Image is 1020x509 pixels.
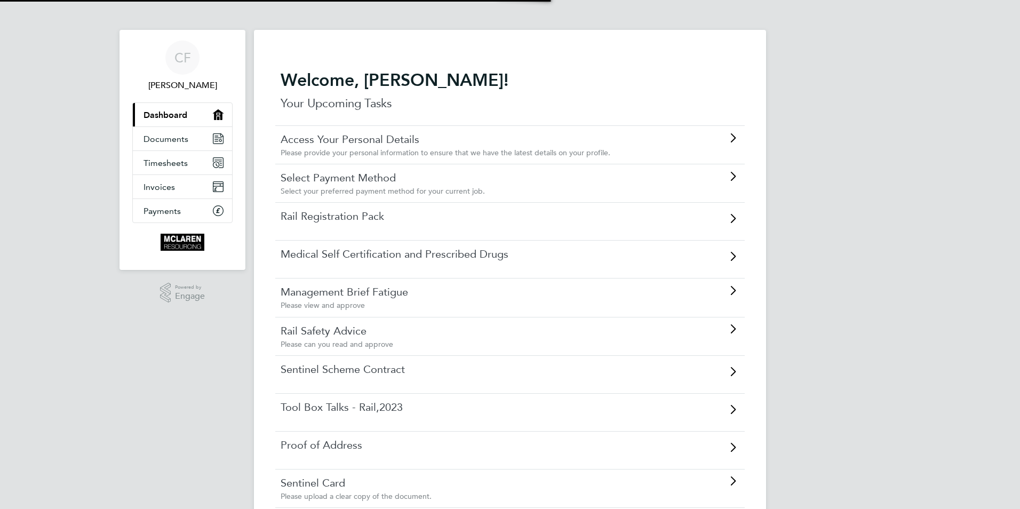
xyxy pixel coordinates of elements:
[281,491,432,501] span: Please upload a clear copy of the document.
[144,158,188,168] span: Timesheets
[281,438,679,452] a: Proof of Address
[133,151,232,174] a: Timesheets
[119,30,245,270] nav: Main navigation
[281,132,679,146] a: Access Your Personal Details
[175,283,205,292] span: Powered by
[281,362,679,376] a: Sentinel Scheme Contract
[144,206,181,216] span: Payments
[144,134,188,144] span: Documents
[281,247,679,261] a: Medical Self Certification and Prescribed Drugs
[144,182,175,192] span: Invoices
[281,300,365,310] span: Please view and approve
[281,95,739,112] p: Your Upcoming Tasks
[281,339,393,349] span: Please can you read and approve
[132,41,233,92] a: CF[PERSON_NAME]
[174,51,191,65] span: CF
[161,234,204,251] img: mclaren-logo-retina.png
[133,175,232,198] a: Invoices
[281,171,679,185] a: Select Payment Method
[132,79,233,92] span: Charley Frost
[175,292,205,301] span: Engage
[281,186,485,196] span: Select your preferred payment method for your current job.
[281,69,739,91] h2: Welcome, [PERSON_NAME]!
[281,285,679,299] a: Management Brief Fatigue
[133,103,232,126] a: Dashboard
[281,324,679,338] a: Rail Safety Advice
[281,209,679,223] a: Rail Registration Pack
[281,400,679,414] a: Tool Box Talks - Rail,2023
[133,199,232,222] a: Payments
[281,476,679,490] a: Sentinel Card
[160,283,205,303] a: Powered byEngage
[281,148,610,157] span: Please provide your personal information to ensure that we have the latest details on your profile.
[133,127,232,150] a: Documents
[132,234,233,251] a: Go to home page
[144,110,187,120] span: Dashboard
